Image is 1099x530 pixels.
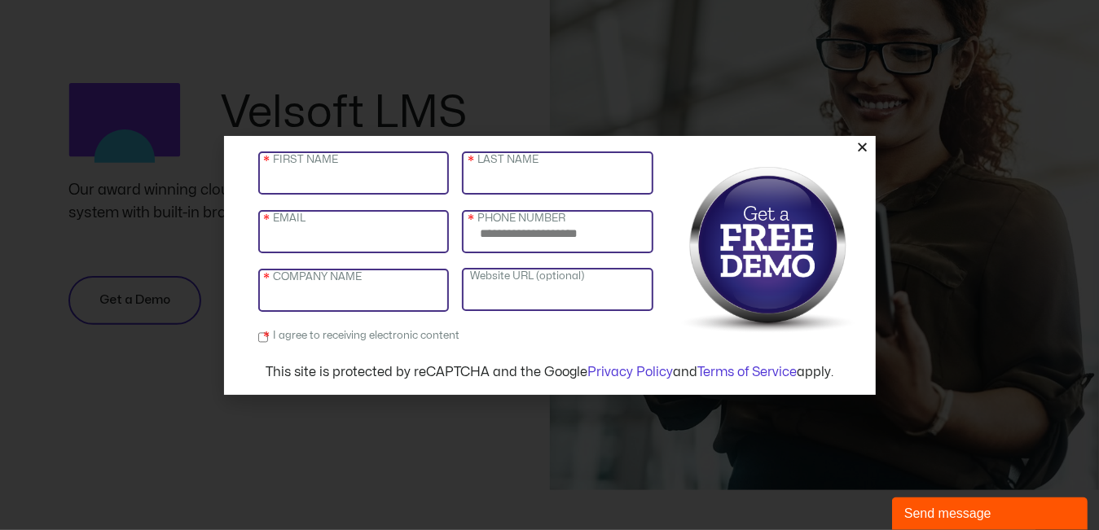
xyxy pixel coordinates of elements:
[892,494,1091,530] iframe: chat widget
[266,149,339,172] label: FIRST NAME
[697,366,797,379] a: Terms of Service
[237,362,863,382] div: This site is protected by reCAPTCHA and the Google and apply.
[266,325,460,348] label: I agree to receiving electronic content
[587,366,673,379] a: Privacy Policy
[470,149,539,172] label: LAST NAME
[857,141,869,153] a: Close
[470,208,565,230] label: PHONE NUMBER
[266,208,306,230] label: EMAIL
[470,269,584,285] label: Website URL (optional)
[266,266,363,289] label: COMPANY NAME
